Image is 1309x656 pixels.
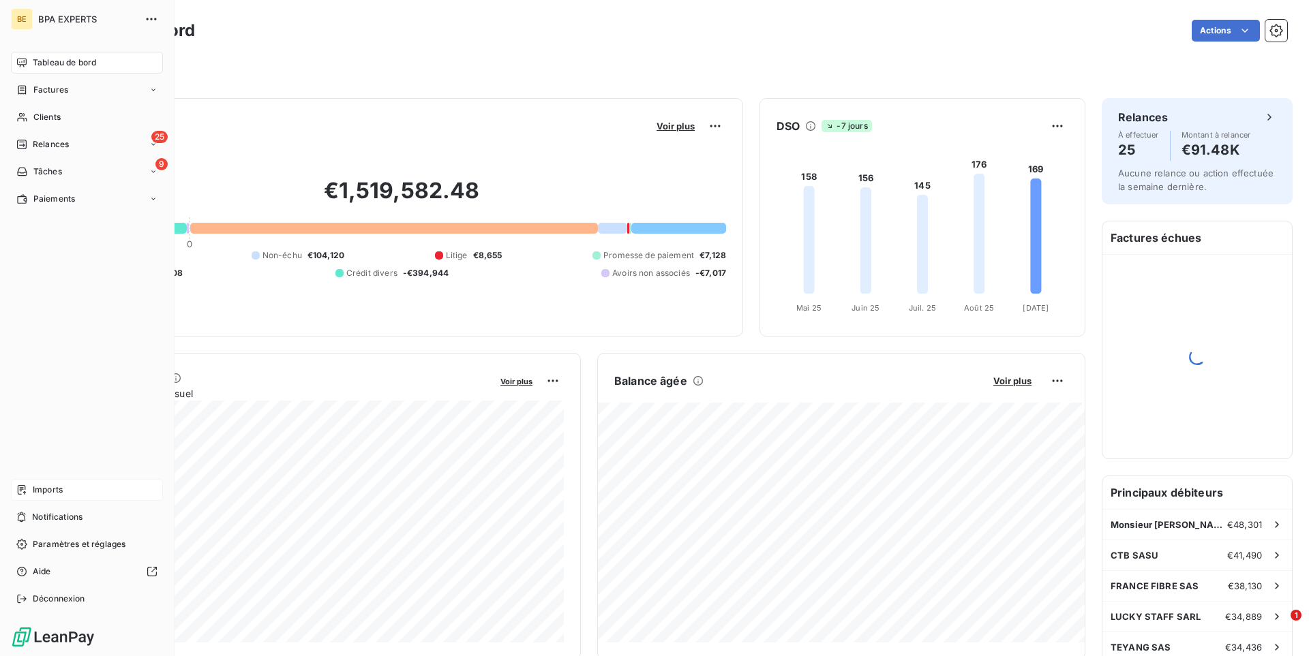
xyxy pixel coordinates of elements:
[33,166,62,178] span: Tâches
[33,565,51,578] span: Aide
[496,375,537,387] button: Voir plus
[33,57,96,69] span: Tableau de bord
[1102,476,1292,509] h6: Principaux débiteurs
[1182,131,1251,139] span: Montant à relancer
[1225,642,1262,653] span: €34,436
[1023,303,1049,313] tspan: [DATE]
[11,626,95,648] img: Logo LeanPay
[852,303,879,313] tspan: Juin 25
[77,177,726,218] h2: €1,519,582.48
[909,303,936,313] tspan: Juil. 25
[1192,20,1260,42] button: Actions
[964,303,994,313] tspan: Août 25
[699,249,726,262] span: €7,128
[1291,610,1302,621] span: 1
[32,511,82,523] span: Notifications
[657,121,695,131] span: Voir plus
[1118,168,1274,192] span: Aucune relance ou action effectuée la semaine dernière.
[603,249,694,262] span: Promesse de paiement
[500,377,532,386] span: Voir plus
[1111,642,1171,653] span: TEYANG SAS
[403,267,449,279] span: -€394,944
[262,249,302,262] span: Non-échu
[993,375,1032,386] span: Voir plus
[33,138,69,151] span: Relances
[33,593,85,605] span: Déconnexion
[695,267,726,279] span: -€7,017
[1118,139,1159,161] h4: 25
[346,267,397,279] span: Crédit divers
[33,484,63,496] span: Imports
[33,84,68,96] span: Factures
[1225,611,1262,622] span: €34,889
[1227,550,1262,561] span: €41,490
[612,267,690,279] span: Avoirs non associés
[1118,131,1159,139] span: À effectuer
[1111,611,1201,622] span: LUCKY STAFF SARL
[1227,519,1262,530] span: €48,301
[1111,580,1199,591] span: FRANCE FIBRE SAS
[33,538,125,550] span: Paramètres et réglages
[777,118,800,134] h6: DSO
[187,238,192,249] span: 0
[473,249,502,262] span: €8,655
[1111,550,1158,561] span: CTB SASU
[33,193,75,205] span: Paiements
[1118,109,1168,125] h6: Relances
[151,131,168,143] span: 25
[1263,610,1295,642] iframe: Intercom live chat
[1111,519,1227,530] span: Monsieur [PERSON_NAME]
[77,386,491,401] span: Chiffre d'affaires mensuel
[989,375,1036,387] button: Voir plus
[11,561,163,582] a: Aide
[307,249,344,262] span: €104,120
[652,120,699,132] button: Voir plus
[38,14,136,25] span: BPA EXPERTS
[446,249,468,262] span: Litige
[11,8,33,30] div: BE
[1182,139,1251,161] h4: €91.48K
[155,158,168,170] span: 9
[796,303,822,313] tspan: Mai 25
[1228,580,1262,591] span: €38,130
[822,120,871,132] span: -7 jours
[33,111,61,123] span: Clients
[1102,221,1292,254] h6: Factures échues
[614,373,687,389] h6: Balance âgée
